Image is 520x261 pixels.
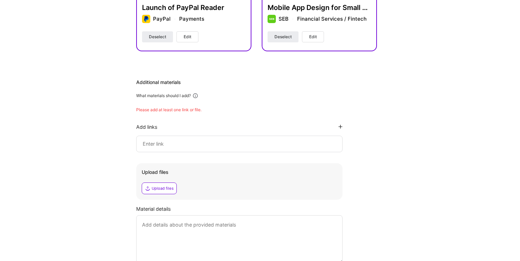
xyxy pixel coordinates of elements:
[176,31,198,42] button: Edit
[184,34,191,40] span: Edit
[192,93,198,99] i: icon Info
[142,3,246,12] h4: Launch of PayPal Reader
[268,15,276,23] img: Company logo
[136,107,377,113] div: Please add at least one link or file.
[338,125,343,129] i: icon PlusBlackFlat
[145,186,150,191] i: icon Upload2
[302,31,324,42] button: Edit
[142,15,150,23] img: Company logo
[136,79,377,86] div: Additional materials
[136,93,191,98] div: What materials should I add?
[142,140,337,148] input: Enter link
[268,31,299,42] button: Deselect
[279,15,367,23] div: SEB Financial Services / Fintech
[153,15,204,23] div: PayPal Payments
[309,34,317,40] span: Edit
[268,3,371,12] h4: Mobile App Design for Small Businesses
[142,31,173,42] button: Deselect
[136,205,377,212] div: Material details
[274,34,292,40] span: Deselect
[152,186,174,191] div: Upload files
[136,124,158,130] div: Add links
[149,34,166,40] span: Deselect
[142,169,337,176] div: Upload files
